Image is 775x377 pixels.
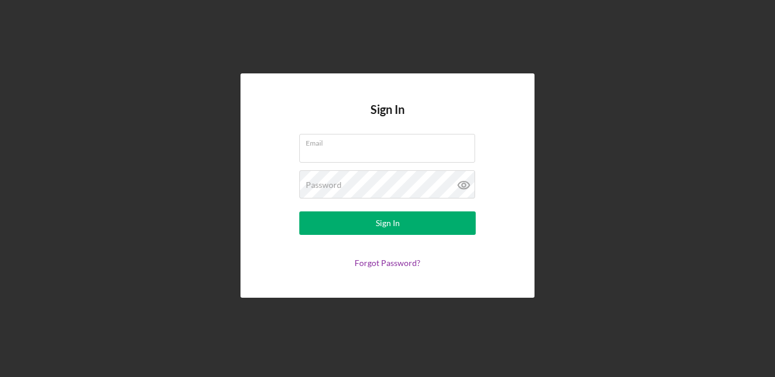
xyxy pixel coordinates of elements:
[370,103,405,134] h4: Sign In
[306,134,475,147] label: Email
[355,258,420,268] a: Forgot Password?
[306,180,342,190] label: Password
[376,211,400,235] div: Sign In
[299,211,476,235] button: Sign In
